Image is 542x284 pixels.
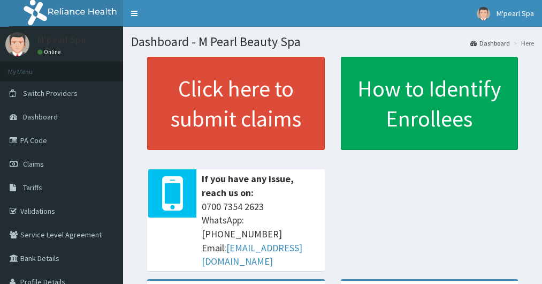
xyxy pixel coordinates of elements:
span: 0700 7354 2623 WhatsApp: [PHONE_NUMBER] Email: [202,200,319,269]
a: Online [37,48,63,56]
b: If you have any issue, reach us on: [202,173,294,199]
span: M'pearl Spa [497,9,534,18]
img: User Image [477,7,490,20]
p: M'pearl Spa [37,35,86,44]
li: Here [511,39,534,48]
a: Click here to submit claims [147,57,325,150]
img: User Image [5,32,29,56]
span: Dashboard [23,112,58,122]
span: Claims [23,159,44,169]
span: Tariffs [23,183,42,192]
a: Dashboard [470,39,510,48]
a: [EMAIL_ADDRESS][DOMAIN_NAME] [202,242,302,268]
h1: Dashboard - M Pearl Beauty Spa [131,35,534,49]
span: Switch Providers [23,88,78,98]
a: How to Identify Enrollees [341,57,518,150]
